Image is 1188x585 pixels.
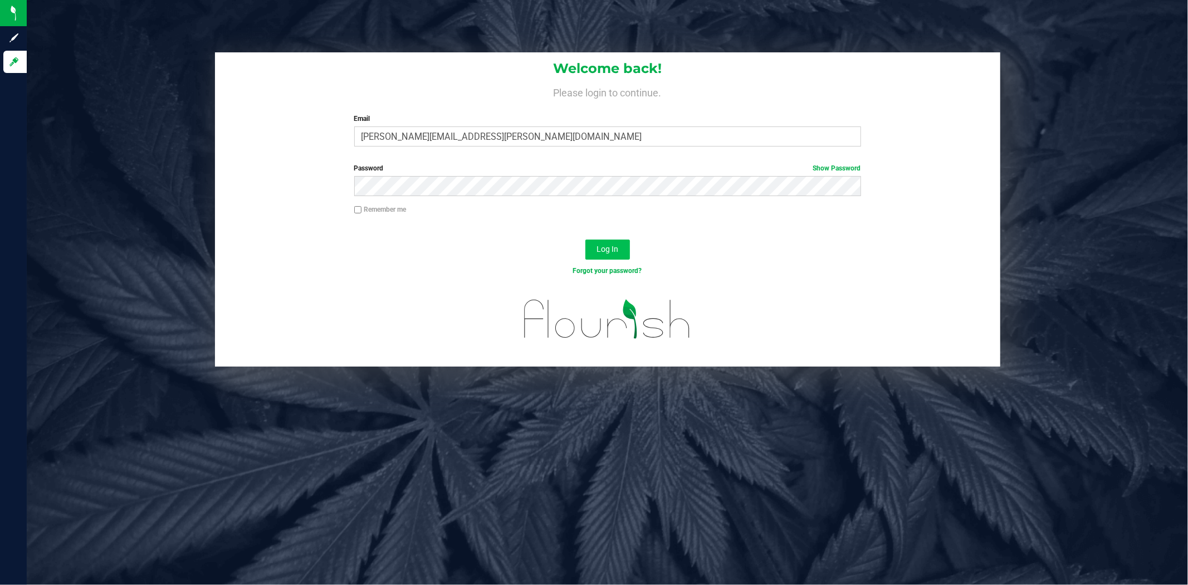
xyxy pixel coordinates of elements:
[573,267,642,275] a: Forgot your password?
[509,287,706,350] img: flourish_logo.svg
[354,114,861,124] label: Email
[354,206,362,214] input: Remember me
[215,61,1000,76] h1: Welcome back!
[8,32,19,43] inline-svg: Sign up
[585,240,630,260] button: Log In
[354,164,384,172] span: Password
[813,164,861,172] a: Show Password
[8,56,19,67] inline-svg: Log in
[597,245,618,253] span: Log In
[215,85,1000,98] h4: Please login to continue.
[354,204,407,214] label: Remember me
